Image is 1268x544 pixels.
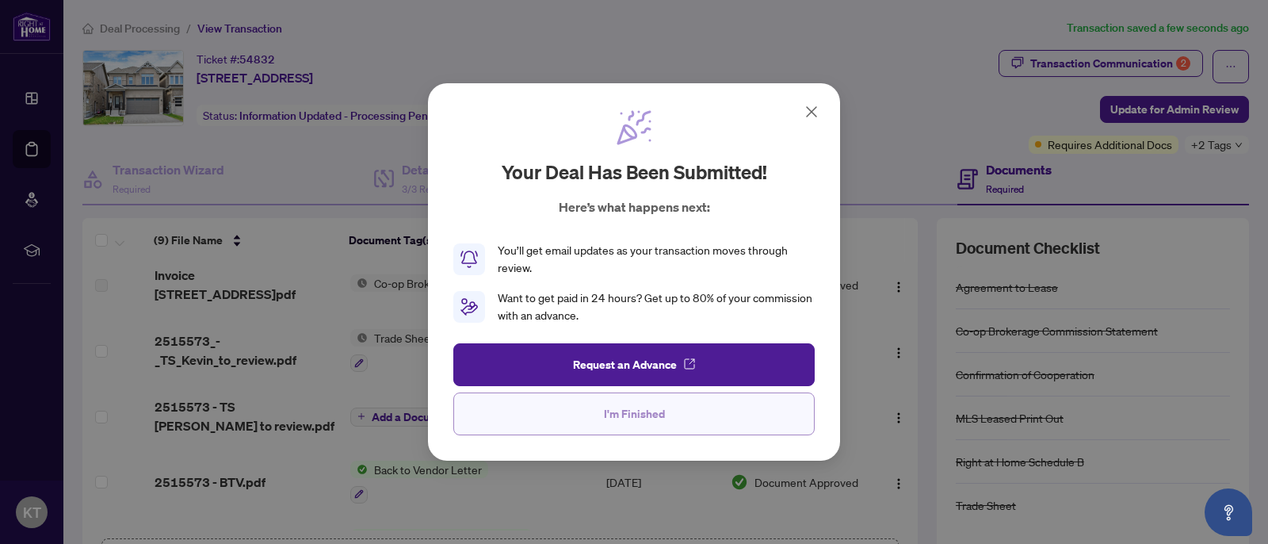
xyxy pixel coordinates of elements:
[1205,488,1252,536] button: Open asap
[502,159,767,185] h2: Your deal has been submitted!
[498,289,815,324] div: Want to get paid in 24 hours? Get up to 80% of your commission with an advance.
[453,343,815,386] button: Request an Advance
[604,401,665,427] span: I'm Finished
[453,393,815,435] button: I'm Finished
[573,352,677,377] span: Request an Advance
[498,242,815,277] div: You’ll get email updates as your transaction moves through review.
[559,197,710,216] p: Here’s what happens next:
